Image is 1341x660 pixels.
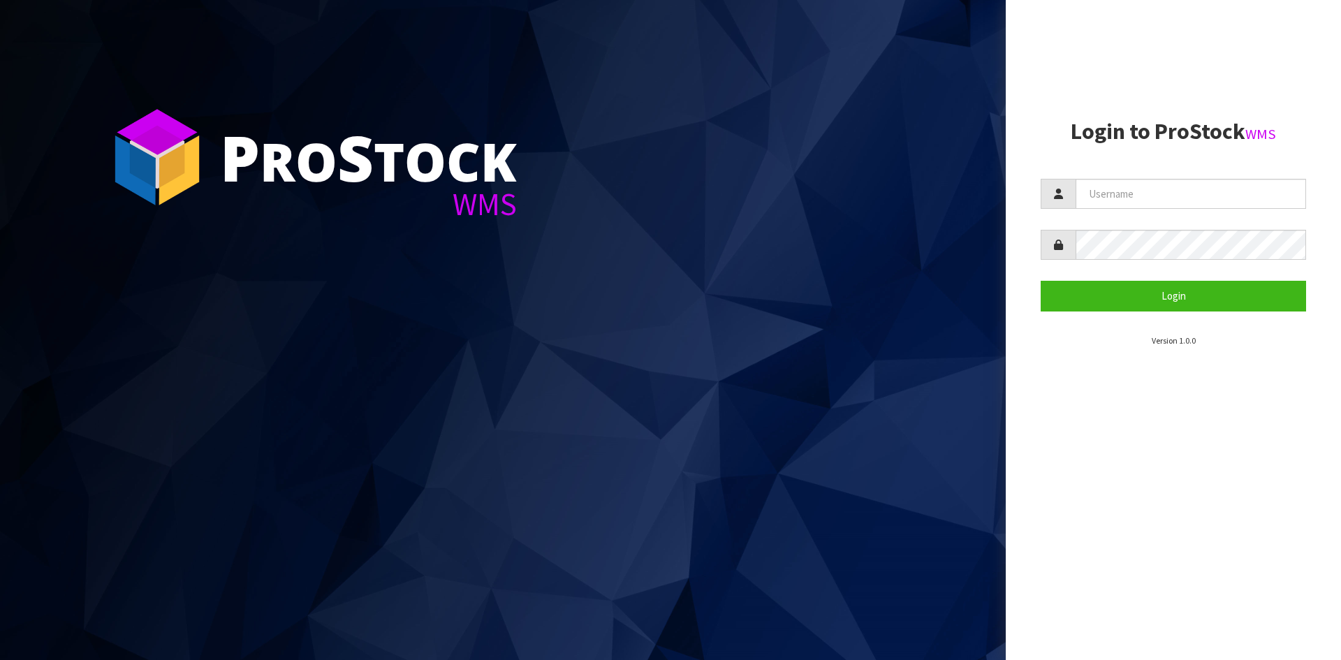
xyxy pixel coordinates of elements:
[1076,179,1306,209] input: Username
[1152,335,1196,346] small: Version 1.0.0
[220,115,260,200] span: P
[220,189,517,220] div: WMS
[337,115,374,200] span: S
[1041,119,1306,144] h2: Login to ProStock
[1245,125,1276,143] small: WMS
[105,105,210,210] img: ProStock Cube
[1041,281,1306,311] button: Login
[220,126,517,189] div: ro tock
